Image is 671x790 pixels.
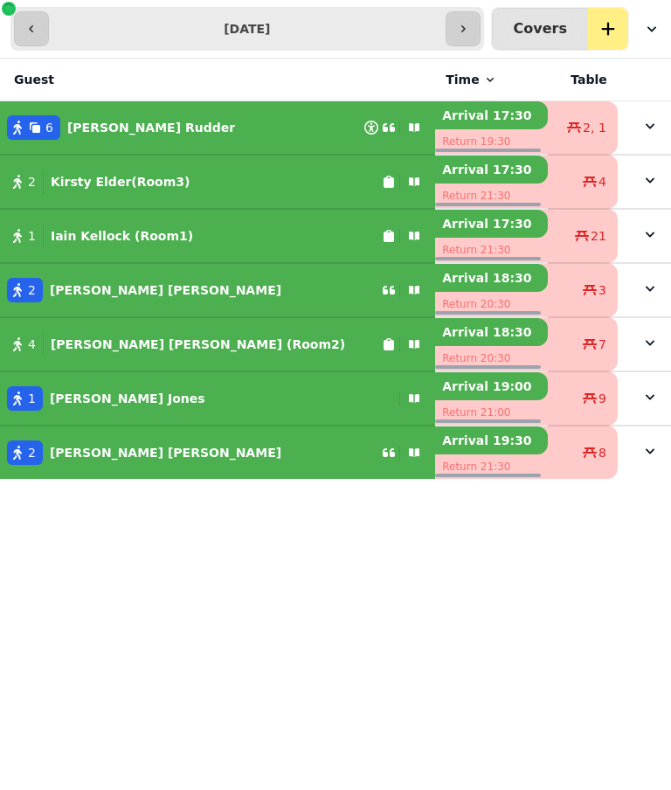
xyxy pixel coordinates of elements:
[435,264,548,292] p: Arrival 18:30
[548,59,617,101] th: Table
[50,390,205,407] p: [PERSON_NAME] Jones
[28,173,36,191] span: 2
[591,227,606,245] span: 21
[28,281,36,299] span: 2
[435,454,548,479] p: Return 21:30
[51,336,345,353] p: [PERSON_NAME] [PERSON_NAME] (Room2)
[435,156,548,184] p: Arrival 17:30
[598,336,606,353] span: 7
[435,101,548,129] p: Arrival 17:30
[435,372,548,400] p: Arrival 19:00
[50,444,281,461] p: [PERSON_NAME] [PERSON_NAME]
[435,318,548,346] p: Arrival 18:30
[28,227,36,245] span: 1
[435,292,548,316] p: Return 20:30
[492,8,588,50] button: Covers
[446,71,479,88] span: Time
[435,400,548,425] p: Return 21:00
[51,173,190,191] p: Kirsty Elder(Room3)
[28,444,36,461] span: 2
[435,129,548,154] p: Return 19:30
[435,426,548,454] p: Arrival 19:30
[514,22,567,36] p: Covers
[435,238,548,262] p: Return 21:30
[446,71,496,88] button: Time
[598,173,606,191] span: 4
[598,390,606,407] span: 9
[435,184,548,208] p: Return 21:30
[583,119,606,136] span: 2, 1
[28,390,36,407] span: 1
[598,281,606,299] span: 3
[51,227,193,245] p: Iain Kellock (Room1)
[67,119,235,136] p: [PERSON_NAME] Rudder
[45,119,53,136] span: 6
[435,346,548,371] p: Return 20:30
[435,210,548,238] p: Arrival 17:30
[28,336,36,353] span: 4
[598,444,606,461] span: 8
[50,281,281,299] p: [PERSON_NAME] [PERSON_NAME]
